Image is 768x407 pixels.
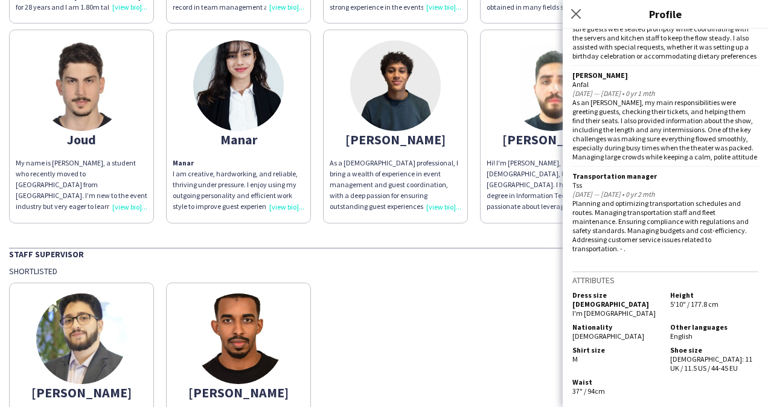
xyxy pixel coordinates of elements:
h5: Nationality [572,322,661,332]
div: As an [PERSON_NAME], my main responsibilities were greeting guests, checking their tickets, and h... [572,98,758,161]
h3: Attributes [572,275,758,286]
h5: Height [670,290,758,300]
span: 5'10" / 177.8 cm [670,300,718,309]
div: As a [DEMOGRAPHIC_DATA] professional, I bring a wealth of experience in event management and gues... [330,158,461,213]
h5: Dress size [DEMOGRAPHIC_DATA] [572,290,661,309]
span: English [670,332,693,341]
div: [PERSON_NAME] [173,387,304,398]
img: thumb-6839f98166b0b.jpeg [36,293,127,384]
img: thumb-6477419072c9a.jpeg [193,40,284,131]
img: thumb-686c77f1a6922.jpg [507,40,598,131]
div: [PERSON_NAME] [330,134,461,145]
div: Tss [572,181,758,190]
div: Transportation manager [572,171,758,181]
img: thumb-685fa66bdd8c8.jpeg [36,40,127,131]
div: Shortlisted [9,266,759,277]
h3: Profile [563,6,768,22]
div: Planning and optimizing transportation schedules and routes. Managing transportation staff and fl... [572,199,758,253]
div: Anfal [572,80,758,89]
span: 37" / 94cm [572,386,605,396]
b: Manar [173,158,194,167]
div: [PERSON_NAME] [487,134,618,145]
h5: Shirt size [572,345,661,354]
h5: Shoe size [670,345,758,354]
div: [DATE] — [DATE] • 0 yr 2 mth [572,190,758,199]
p: I am creative, hardworking, and reliable, thriving under pressure. I enjoy using my outgoing pers... [173,158,304,213]
img: thumb-65edc0a14a65d.jpeg [193,293,284,384]
div: Manar [173,134,304,145]
div: [PERSON_NAME] [16,387,147,398]
span: [DEMOGRAPHIC_DATA]: 11 UK / 11.5 US / 44-45 EU [670,354,752,373]
h5: Other languages [670,322,758,332]
div: My name is [PERSON_NAME], a student who recently moved to [GEOGRAPHIC_DATA] from [GEOGRAPHIC_DATA... [16,158,147,213]
div: [DATE] — [DATE] • 0 yr 1 mth [572,89,758,98]
div: [PERSON_NAME] [572,71,758,80]
div: Hi! I'm [PERSON_NAME], originally from [DEMOGRAPHIC_DATA], born in [GEOGRAPHIC_DATA]. I hold a Ba... [487,158,618,213]
div: Staff Supervisor [9,248,759,260]
div: Joud [16,134,147,145]
span: M [572,354,578,364]
img: thumb-68365800d1b36.jpeg [350,40,441,131]
h5: Waist [572,377,661,386]
span: [DEMOGRAPHIC_DATA] [572,332,644,341]
span: I'm [DEMOGRAPHIC_DATA] [572,309,656,318]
